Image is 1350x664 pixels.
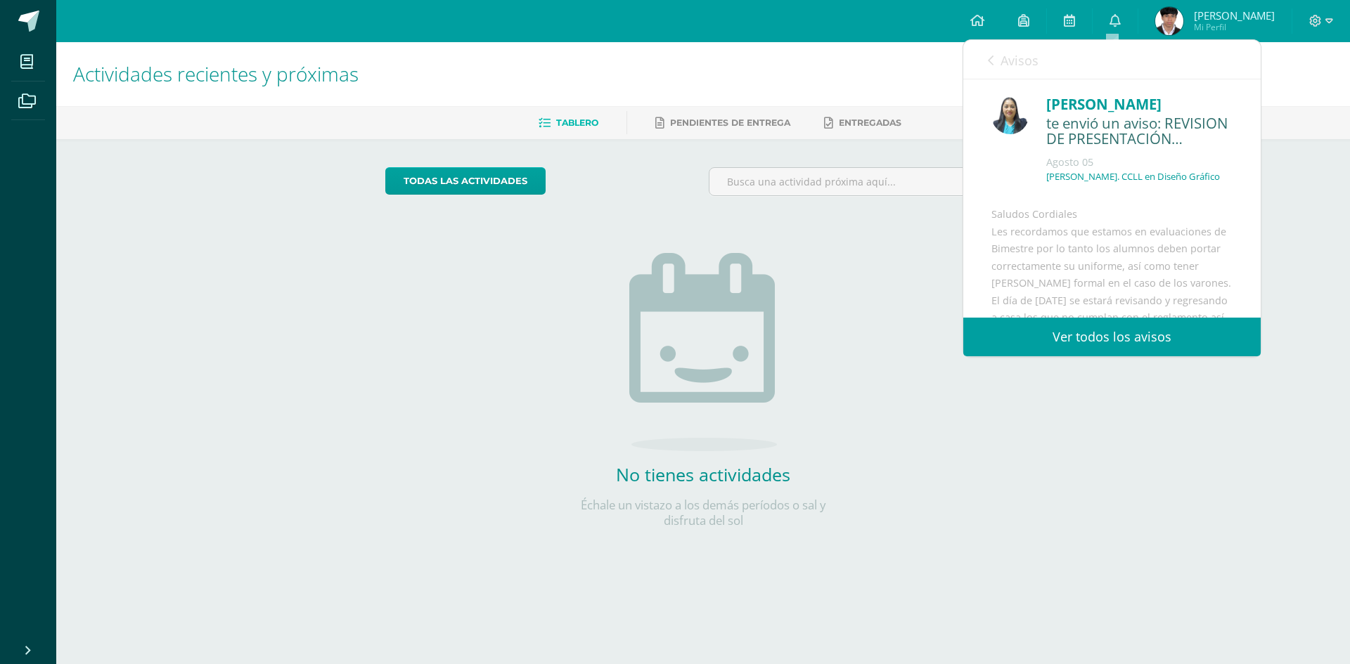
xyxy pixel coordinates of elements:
[963,318,1261,356] a: Ver todos los avisos
[1046,155,1233,169] div: Agosto 05
[73,60,359,87] span: Actividades recientes y próximas
[1046,93,1233,115] div: [PERSON_NAME]
[1194,21,1275,33] span: Mi Perfil
[991,206,1233,464] div: Saludos Cordiales Les recordamos que estamos en evaluaciones de Bimestre por lo tanto los alumnos...
[1155,7,1183,35] img: 3045d4310834baef8383291d54d51643.png
[556,117,598,128] span: Tablero
[824,112,901,134] a: Entregadas
[1159,51,1236,67] span: avisos sin leer
[629,253,777,451] img: no_activities.png
[562,497,844,528] p: Échale un vistazo a los demás períodos o sal y disfruta del sol
[709,168,1021,195] input: Busca una actividad próxima aquí...
[539,112,598,134] a: Tablero
[1194,8,1275,22] span: [PERSON_NAME]
[655,112,790,134] a: Pendientes de entrega
[1046,115,1233,148] div: te envió un aviso: REVISION DE PRESENTACIÓN PERSONAL
[562,462,844,486] h2: No tienes actividades
[1159,51,1165,67] span: 0
[839,117,901,128] span: Entregadas
[1046,171,1220,183] p: [PERSON_NAME]. CCLL en Diseño Gráfico
[991,97,1029,134] img: 49168807a2b8cca0ef2119beca2bd5ad.png
[385,167,546,195] a: todas las Actividades
[670,117,790,128] span: Pendientes de entrega
[1001,52,1039,69] span: Avisos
